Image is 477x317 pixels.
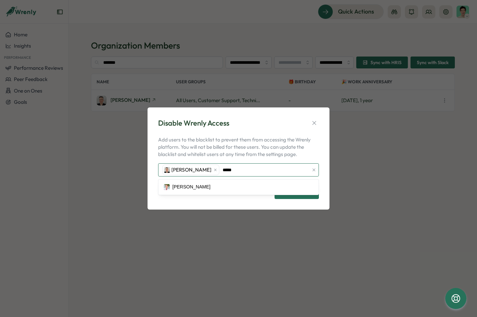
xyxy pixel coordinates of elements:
img: Rebecca Mitchell [164,167,170,173]
div: Disable Wrenly Access [158,118,229,128]
img: Tom Wraith [164,184,170,190]
span: Restrict Access [281,191,313,195]
span: [PERSON_NAME] [171,166,211,174]
div: [PERSON_NAME] [172,183,210,191]
p: Add users to the blacklist to prevent them from accessing the Wrenly platform. You will not be bi... [158,136,319,158]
